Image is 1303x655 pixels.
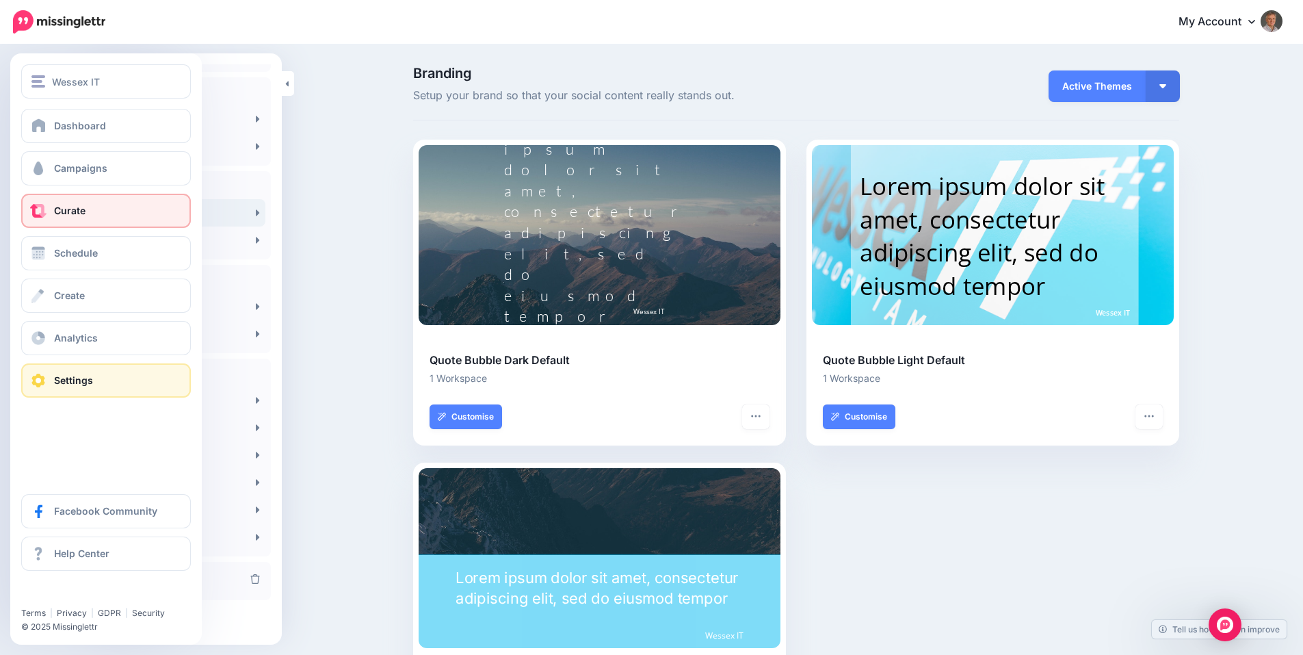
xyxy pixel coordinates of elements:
a: Schedule [21,236,191,270]
a: Create [21,279,191,313]
span: Branding [413,66,917,80]
span: | [125,608,128,618]
a: Analytics [21,321,191,355]
img: arrow-down-white.png [1159,84,1166,88]
iframe: Twitter Follow Button [21,588,125,602]
span: Dashboard [54,120,106,131]
span: Wessex IT [52,74,100,90]
span: Wessex IT [705,630,743,643]
span: Active Themes [1049,70,1146,102]
a: Tell us how we can improve [1152,620,1287,639]
span: Schedule [54,247,98,259]
a: My Account [1165,5,1282,39]
a: Security [132,608,165,618]
b: Quote Bubble Dark Default [430,353,570,367]
a: Settings [21,363,191,398]
img: Missinglettr [13,10,105,34]
li: 1 Workspace [823,370,1163,386]
span: Create [54,290,85,301]
div: Lorem ipsum dolor sit amet, consectetur adipiscing elit, sed do eiusmod tempor [860,169,1137,303]
span: Settings [54,374,93,386]
span: Help Center [54,548,109,559]
li: 1 Workspace [430,370,769,386]
span: Facebook Community [54,505,157,517]
a: Help Center [21,537,191,571]
a: Dashboard [21,109,191,143]
a: GDPR [98,608,121,618]
button: Wessex IT [21,64,191,99]
div: Lorem ipsum dolor sit amet, consectetur adipiscing elit, sed do eiusmod tempor [456,567,744,609]
a: Privacy [57,608,87,618]
a: Facebook Community [21,494,191,528]
a: Campaigns [21,151,191,185]
b: Quote Bubble Light Default [823,353,965,367]
span: Campaigns [54,162,107,174]
span: | [91,608,94,618]
span: | [50,608,53,618]
img: menu.png [31,75,45,88]
span: Analytics [54,332,98,344]
span: Wessex IT [1096,306,1131,320]
span: Curate [54,205,85,216]
a: Customise [430,404,502,429]
span: Wessex IT [633,305,664,319]
a: Terms [21,608,46,618]
li: © 2025 Missinglettr [21,620,199,634]
div: Open Intercom Messenger [1209,608,1241,641]
a: Customise [823,404,895,429]
a: Curate [21,194,191,228]
span: Setup your brand so that your social content really stands out. [413,87,917,105]
div: Lorem ipsum dolor sit amet, consectetur adipiscing elit, sed do eiusmod tempor [504,117,693,327]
